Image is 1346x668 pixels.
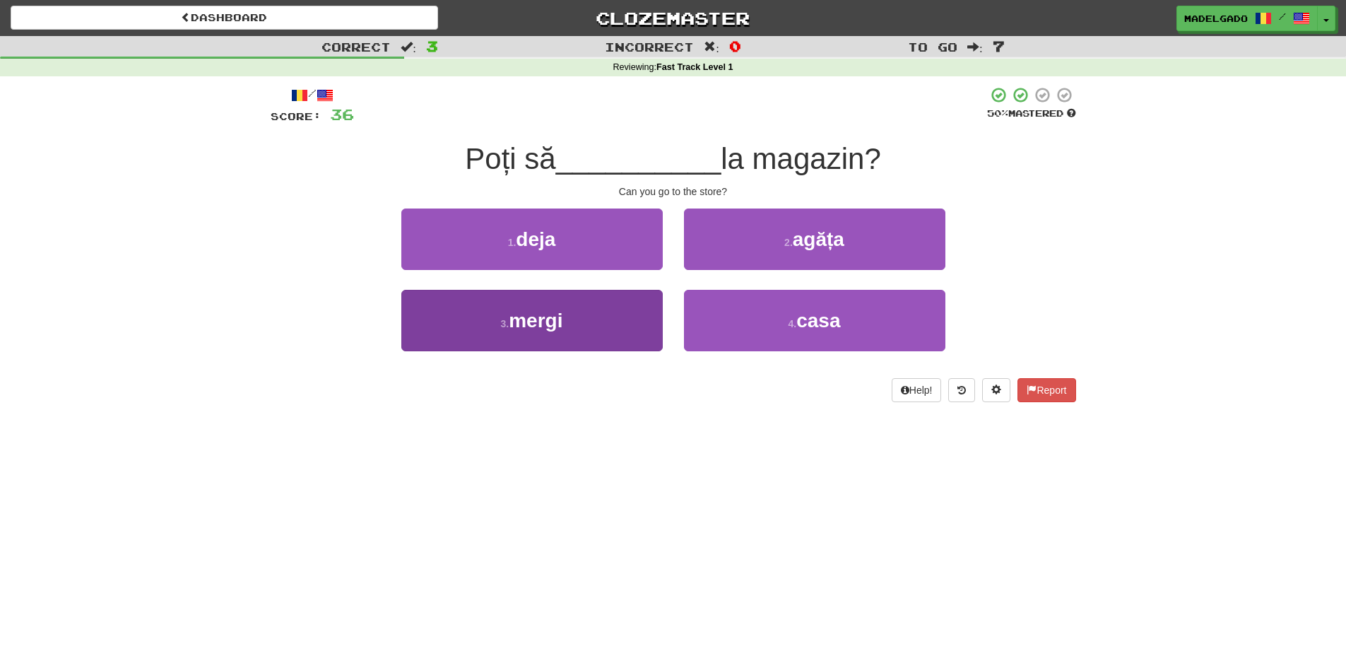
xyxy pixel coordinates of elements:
span: deja [516,228,555,250]
span: To go [908,40,957,54]
span: madelgado [1184,12,1248,25]
a: Clozemaster [459,6,887,30]
span: 3 [426,37,438,54]
button: 2.agăța [684,209,945,270]
span: 36 [330,105,354,123]
span: Incorrect [605,40,694,54]
span: 7 [993,37,1005,54]
small: 2 . [784,237,793,248]
button: 4.casa [684,290,945,351]
div: / [271,86,354,104]
span: Score: [271,110,321,122]
span: Correct [321,40,391,54]
span: : [704,41,719,53]
span: __________ [556,142,721,175]
button: Round history (alt+y) [948,378,975,402]
span: casa [796,310,840,332]
div: Mastered [987,107,1076,120]
button: Help! [892,378,942,402]
a: Dashboard [11,6,438,30]
span: la magazin? [721,142,880,175]
span: 0 [729,37,741,54]
span: : [967,41,983,53]
button: 3.mergi [401,290,663,351]
span: : [401,41,416,53]
span: mergi [509,310,562,332]
small: 4 . [789,318,797,329]
strong: Fast Track Level 1 [656,62,733,72]
small: 3 . [501,318,509,329]
button: Report [1017,378,1075,402]
a: madelgado / [1176,6,1318,31]
span: agăța [793,228,844,250]
small: 1 . [508,237,516,248]
span: Poți să [465,142,555,175]
button: 1.deja [401,209,663,270]
span: / [1279,11,1286,21]
div: Can you go to the store? [271,184,1076,199]
span: 50 % [987,107,1008,119]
